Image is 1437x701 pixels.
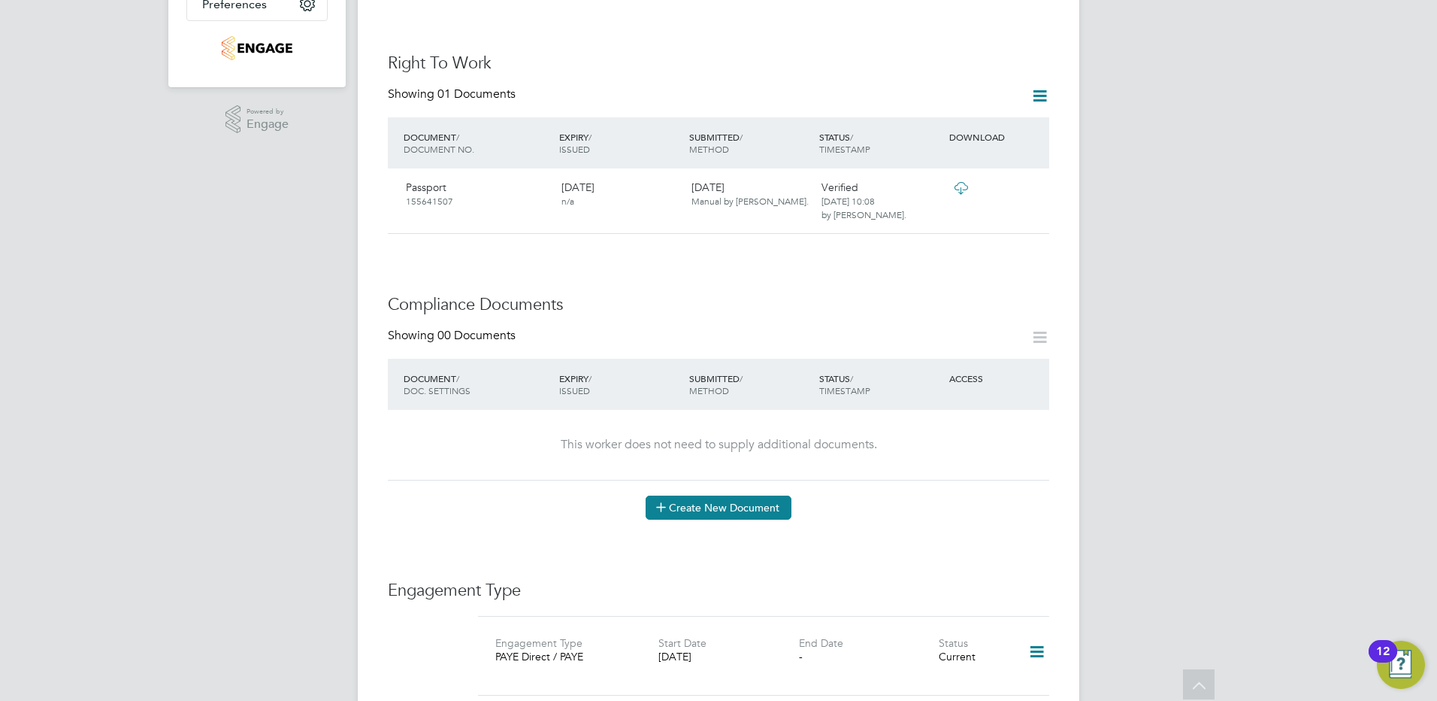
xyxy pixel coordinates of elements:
[1376,651,1390,671] div: 12
[1377,641,1425,689] button: Open Resource Center, 12 new notifications
[555,174,685,214] div: [DATE]
[945,365,1049,392] div: ACCESS
[646,496,791,520] button: Create New Document
[821,195,875,207] span: [DATE] 10:08
[689,143,729,155] span: METHOD
[388,580,1049,602] h3: Engagement Type
[819,143,870,155] span: TIMESTAMP
[222,36,292,60] img: e-personnel-logo-retina.png
[799,650,939,663] div: -
[821,208,906,220] span: by [PERSON_NAME].
[400,174,555,214] div: Passport
[388,53,1049,74] h3: Right To Work
[559,143,590,155] span: ISSUED
[404,384,470,396] span: DOC. SETTINGS
[437,86,516,102] span: 01 Documents
[691,195,809,207] span: Manual by [PERSON_NAME].
[555,365,685,404] div: EXPIRY
[850,372,853,384] span: /
[495,650,635,663] div: PAYE Direct / PAYE
[437,328,516,343] span: 00 Documents
[821,181,858,194] span: Verified
[740,372,743,384] span: /
[388,86,519,102] div: Showing
[388,294,1049,316] h3: Compliance Documents
[939,636,968,650] label: Status
[559,384,590,396] span: ISSUED
[815,123,945,162] div: STATUS
[403,437,1034,453] div: This worker does not need to supply additional documents.
[819,384,870,396] span: TIMESTAMP
[400,123,555,162] div: DOCUMENT
[689,384,729,396] span: METHOD
[247,105,289,118] span: Powered by
[400,365,555,404] div: DOCUMENT
[456,131,459,143] span: /
[495,636,582,650] label: Engagement Type
[658,636,706,650] label: Start Date
[588,372,591,384] span: /
[588,131,591,143] span: /
[685,174,815,214] div: [DATE]
[247,118,289,131] span: Engage
[685,365,815,404] div: SUBMITTED
[186,36,328,60] a: Go to home page
[388,328,519,344] div: Showing
[561,195,574,207] span: n/a
[850,131,853,143] span: /
[456,372,459,384] span: /
[555,123,685,162] div: EXPIRY
[939,650,1009,663] div: Current
[404,143,474,155] span: DOCUMENT NO.
[225,105,289,134] a: Powered byEngage
[799,636,843,650] label: End Date
[658,650,798,663] div: [DATE]
[815,365,945,404] div: STATUS
[406,195,453,207] span: 155641507
[945,123,1049,150] div: DOWNLOAD
[740,131,743,143] span: /
[685,123,815,162] div: SUBMITTED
